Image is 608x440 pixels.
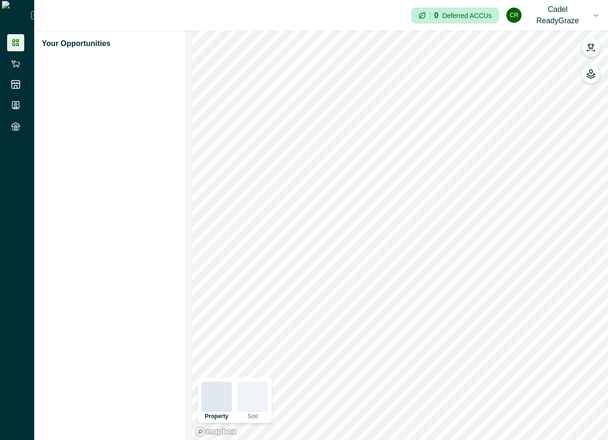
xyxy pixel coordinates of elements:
[42,38,111,49] p: Your Opportunities
[247,413,258,419] p: Soil
[442,12,492,19] p: Deferred ACCUs
[2,1,31,29] img: Logo
[205,413,228,419] p: Property
[434,12,438,19] p: 0
[195,426,237,437] a: Mapbox logo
